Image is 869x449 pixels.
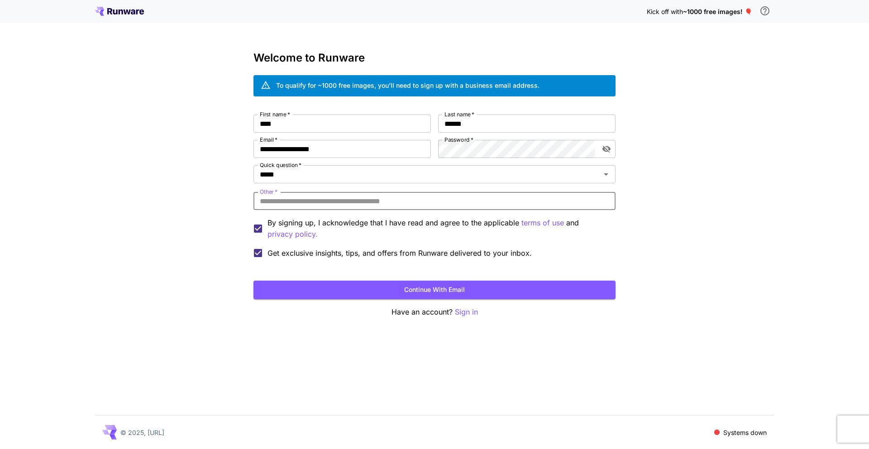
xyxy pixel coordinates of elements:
[260,161,301,169] label: Quick question
[253,306,616,318] p: Have an account?
[253,281,616,299] button: Continue with email
[253,52,616,64] h3: Welcome to Runware
[756,2,774,20] button: In order to qualify for free credit, you need to sign up with a business email address and click ...
[521,217,564,229] button: By signing up, I acknowledge that I have read and agree to the applicable and privacy policy.
[521,217,564,229] p: terms of use
[267,229,318,240] p: privacy policy.
[598,141,615,157] button: toggle password visibility
[260,136,277,143] label: Email
[683,8,752,15] span: ~1000 free images! 🎈
[444,136,473,143] label: Password
[120,428,164,437] p: © 2025, [URL]
[267,217,608,240] p: By signing up, I acknowledge that I have read and agree to the applicable and
[723,428,767,437] p: Systems down
[444,110,474,118] label: Last name
[267,248,532,258] span: Get exclusive insights, tips, and offers from Runware delivered to your inbox.
[260,110,290,118] label: First name
[600,168,612,181] button: Open
[455,306,478,318] button: Sign in
[260,188,277,196] label: Other
[647,8,683,15] span: Kick off with
[276,81,540,90] div: To qualify for ~1000 free images, you’ll need to sign up with a business email address.
[267,229,318,240] button: By signing up, I acknowledge that I have read and agree to the applicable terms of use and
